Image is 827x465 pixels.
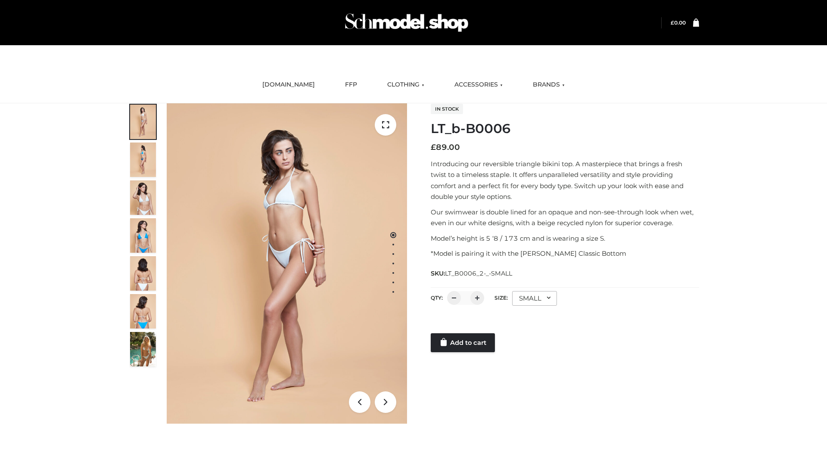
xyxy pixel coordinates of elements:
[431,248,699,259] p: *Model is pairing it with the [PERSON_NAME] Classic Bottom
[130,218,156,253] img: ArielClassicBikiniTop_CloudNine_AzureSky_OW114ECO_4-scaled.jpg
[494,294,508,301] label: Size:
[445,270,512,277] span: LT_B0006_2-_-SMALL
[448,75,509,94] a: ACCESSORIES
[671,19,674,26] span: £
[431,121,699,136] h1: LT_b-B0006
[381,75,431,94] a: CLOTHING
[671,19,686,26] bdi: 0.00
[342,6,471,40] img: Schmodel Admin 964
[431,268,513,279] span: SKU:
[512,291,557,306] div: SMALL
[431,143,460,152] bdi: 89.00
[130,256,156,291] img: ArielClassicBikiniTop_CloudNine_AzureSky_OW114ECO_7-scaled.jpg
[526,75,571,94] a: BRANDS
[431,158,699,202] p: Introducing our reversible triangle bikini top. A masterpiece that brings a fresh twist to a time...
[130,143,156,177] img: ArielClassicBikiniTop_CloudNine_AzureSky_OW114ECO_2-scaled.jpg
[671,19,686,26] a: £0.00
[431,104,463,114] span: In stock
[130,180,156,215] img: ArielClassicBikiniTop_CloudNine_AzureSky_OW114ECO_3-scaled.jpg
[256,75,321,94] a: [DOMAIN_NAME]
[431,207,699,229] p: Our swimwear is double lined for an opaque and non-see-through look when wet, even in our white d...
[431,333,495,352] a: Add to cart
[431,143,436,152] span: £
[130,105,156,139] img: ArielClassicBikiniTop_CloudNine_AzureSky_OW114ECO_1-scaled.jpg
[339,75,364,94] a: FFP
[130,294,156,329] img: ArielClassicBikiniTop_CloudNine_AzureSky_OW114ECO_8-scaled.jpg
[167,103,407,424] img: ArielClassicBikiniTop_CloudNine_AzureSky_OW114ECO_1
[130,332,156,366] img: Arieltop_CloudNine_AzureSky2.jpg
[431,233,699,244] p: Model’s height is 5 ‘8 / 173 cm and is wearing a size S.
[431,294,443,301] label: QTY:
